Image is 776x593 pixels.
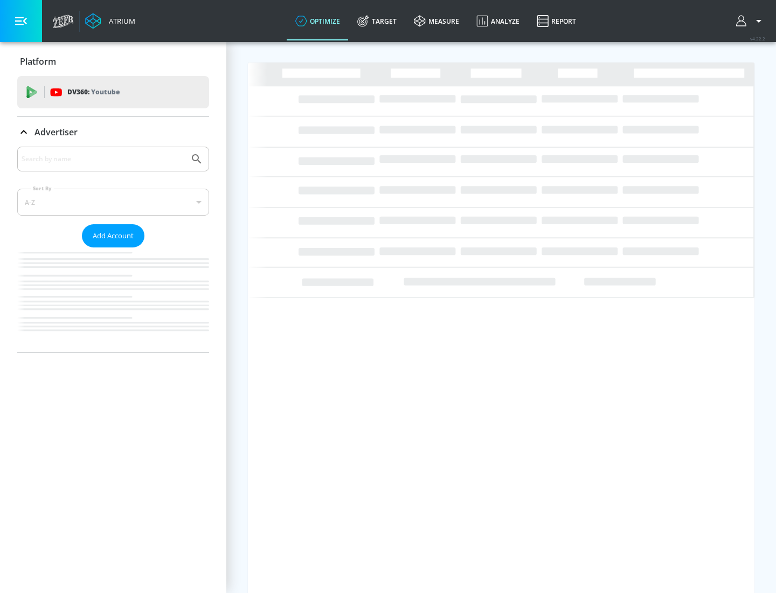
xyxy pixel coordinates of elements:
p: DV360: [67,86,120,98]
a: Report [528,2,585,40]
span: v 4.22.2 [750,36,765,42]
div: Platform [17,46,209,77]
a: measure [405,2,468,40]
p: Youtube [91,86,120,98]
span: Add Account [93,230,134,242]
input: Search by name [22,152,185,166]
nav: list of Advertiser [17,247,209,352]
div: Advertiser [17,117,209,147]
div: DV360: Youtube [17,76,209,108]
div: Advertiser [17,147,209,352]
a: Atrium [85,13,135,29]
a: Target [349,2,405,40]
button: Add Account [82,224,144,247]
div: Atrium [105,16,135,26]
a: Analyze [468,2,528,40]
a: optimize [287,2,349,40]
label: Sort By [31,185,54,192]
div: A-Z [17,189,209,216]
p: Platform [20,56,56,67]
p: Advertiser [34,126,78,138]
